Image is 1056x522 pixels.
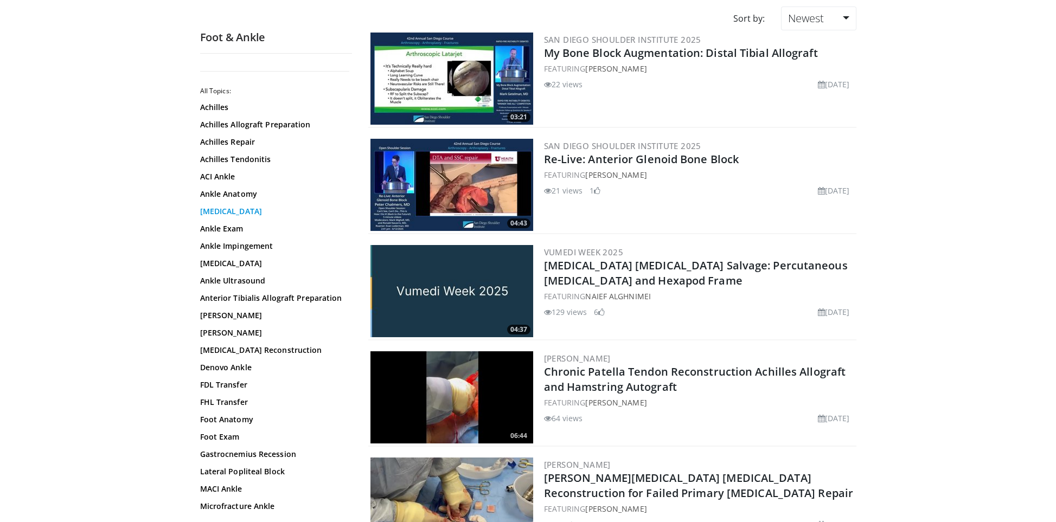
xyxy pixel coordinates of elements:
[544,63,854,74] div: FEATURING
[200,137,347,147] a: Achilles Repair
[544,503,854,514] div: FEATURING
[590,185,600,196] li: 1
[507,325,530,334] span: 04:37
[200,154,347,165] a: Achilles Tendonitis
[200,171,347,182] a: ACI Ankle
[788,11,824,25] span: Newest
[585,170,647,180] a: [PERSON_NAME]
[370,139,533,231] a: 04:43
[200,189,347,199] a: Ankle Anatomy
[544,413,583,424] li: 64 views
[818,306,850,318] li: [DATE]
[200,327,347,338] a: [PERSON_NAME]
[507,218,530,228] span: 04:43
[585,291,651,301] a: Naief Alghnimei
[200,241,347,252] a: Ankle Impingement
[585,504,647,514] a: [PERSON_NAME]
[200,258,347,269] a: [MEDICAL_DATA]
[781,7,856,30] a: Newest
[200,310,347,321] a: [PERSON_NAME]
[200,414,347,425] a: Foot Anatomy
[200,379,347,390] a: FDL Transfer
[544,46,818,60] a: My Bone Block Augmentation: Distal Tibial Allograft
[200,206,347,217] a: [MEDICAL_DATA]
[370,351,533,443] a: 06:44
[818,79,850,90] li: [DATE]
[200,501,347,512] a: Microfracture Ankle
[370,351,533,443] img: c7ae8b96-0285-4ed2-abb6-67a9ebf6408d.300x170_q85_crop-smart_upscale.jpg
[507,112,530,122] span: 03:21
[370,33,533,125] a: 03:21
[200,345,347,356] a: [MEDICAL_DATA] Reconstruction
[585,397,647,408] a: [PERSON_NAME]
[370,245,533,337] img: eac686f8-b057-4449-a6dc-a95ca058fbc7.jpg.300x170_q85_crop-smart_upscale.jpg
[544,291,854,302] div: FEATURING
[544,459,611,470] a: [PERSON_NAME]
[370,139,533,231] img: 32a1af24-06a4-4440-a921-598d564ecb67.300x170_q85_crop-smart_upscale.jpg
[544,79,583,90] li: 22 views
[200,87,349,95] h2: All Topics:
[200,397,347,408] a: FHL Transfer
[594,306,605,318] li: 6
[507,431,530,441] span: 06:44
[585,63,647,74] a: [PERSON_NAME]
[544,353,611,364] a: [PERSON_NAME]
[544,364,846,394] a: Chronic Patella Tendon Reconstruction Achilles Allograft and Hamstring Autograft
[370,245,533,337] a: 04:37
[544,397,854,408] div: FEATURING
[200,119,347,130] a: Achilles Allograft Preparation
[544,247,623,257] a: Vumedi Week 2025
[544,306,587,318] li: 129 views
[200,102,347,113] a: Achilles
[200,484,347,494] a: MACI Ankle
[200,275,347,286] a: Ankle Ultrasound
[725,7,773,30] div: Sort by:
[200,223,347,234] a: Ankle Exam
[200,431,347,442] a: Foot Exam
[200,362,347,373] a: Denovo Ankle
[544,471,854,500] a: [PERSON_NAME][MEDICAL_DATA] [MEDICAL_DATA] Reconstruction for Failed Primary [MEDICAL_DATA] Repair
[200,449,347,460] a: Gastrocnemius Recession
[818,185,850,196] li: [DATE]
[818,413,850,424] li: [DATE]
[200,293,347,304] a: Anterior Tibialis Allograft Preparation
[370,33,533,125] img: 5bffd304-e897-493b-bc55-286a48b743e3.300x170_q85_crop-smart_upscale.jpg
[544,140,701,151] a: San Diego Shoulder Institute 2025
[544,152,739,166] a: Re-Live: Anterior Glenoid Bone Block
[544,169,854,181] div: FEATURING
[544,258,848,288] a: [MEDICAL_DATA] [MEDICAL_DATA] Salvage: Percutaneous [MEDICAL_DATA] and Hexapod Frame
[544,185,583,196] li: 21 views
[544,34,701,45] a: San Diego Shoulder Institute 2025
[200,30,352,44] h2: Foot & Ankle
[200,466,347,477] a: Lateral Popliteal Block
